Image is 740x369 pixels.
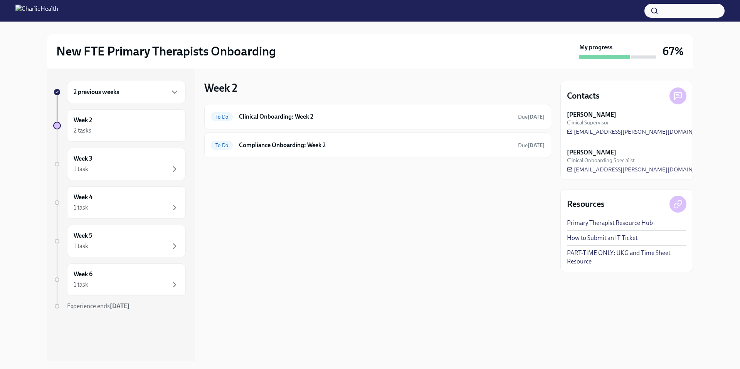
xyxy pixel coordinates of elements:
[567,198,605,210] h4: Resources
[518,142,545,149] span: September 27th, 2025 10:00
[518,113,545,121] span: September 27th, 2025 10:00
[53,148,186,180] a: Week 31 task
[74,270,92,278] h6: Week 6
[211,143,233,148] span: To Do
[67,81,186,103] div: 2 previous weeks
[663,44,684,58] h3: 67%
[53,186,186,219] a: Week 41 task
[74,231,92,240] h6: Week 5
[567,128,714,136] a: [EMAIL_ADDRESS][PERSON_NAME][DOMAIN_NAME]
[53,109,186,142] a: Week 22 tasks
[567,166,714,173] a: [EMAIL_ADDRESS][PERSON_NAME][DOMAIN_NAME]
[528,142,545,149] strong: [DATE]
[74,165,88,173] div: 1 task
[53,225,186,257] a: Week 51 task
[211,139,545,151] a: To DoCompliance Onboarding: Week 2Due[DATE]
[567,249,686,266] a: PART-TIME ONLY: UKG and Time Sheet Resource
[528,114,545,120] strong: [DATE]
[74,280,88,289] div: 1 task
[110,302,129,310] strong: [DATE]
[53,263,186,296] a: Week 61 task
[567,111,616,119] strong: [PERSON_NAME]
[204,81,237,95] h3: Week 2
[211,114,233,120] span: To Do
[74,116,92,124] h6: Week 2
[74,242,88,250] div: 1 task
[67,302,129,310] span: Experience ends
[567,219,653,227] a: Primary Therapist Resource Hub
[74,154,92,163] h6: Week 3
[518,142,545,149] span: Due
[567,157,635,164] span: Clinical Onboarding Specialist
[74,193,92,201] h6: Week 4
[567,148,616,157] strong: [PERSON_NAME]
[239,112,512,121] h6: Clinical Onboarding: Week 2
[74,126,91,135] div: 2 tasks
[567,119,609,126] span: Clinical Supervisor
[15,5,58,17] img: CharlieHealth
[579,43,612,52] strong: My progress
[567,234,637,242] a: How to Submit an IT Ticket
[518,114,545,120] span: Due
[56,44,276,59] h2: New FTE Primary Therapists Onboarding
[567,90,600,102] h4: Contacts
[239,141,512,149] h6: Compliance Onboarding: Week 2
[74,88,119,96] h6: 2 previous weeks
[74,203,88,212] div: 1 task
[211,111,545,123] a: To DoClinical Onboarding: Week 2Due[DATE]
